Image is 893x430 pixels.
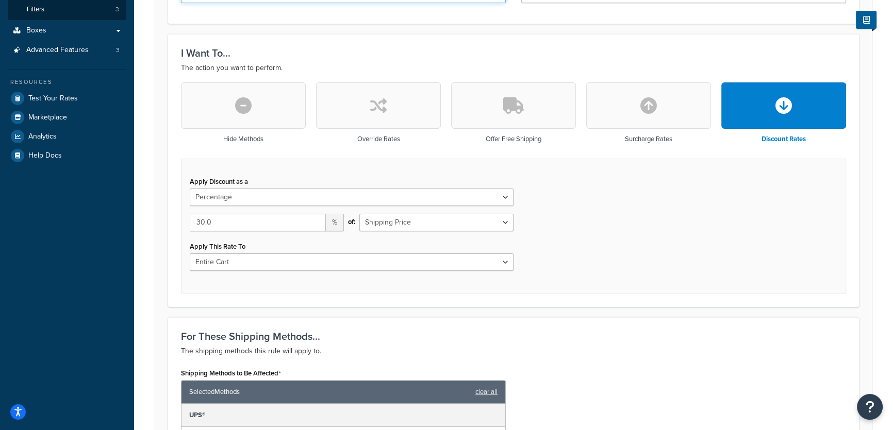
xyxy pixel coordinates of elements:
[181,47,846,59] h3: I Want To...
[28,132,57,141] span: Analytics
[486,135,541,143] h3: Offer Free Shipping
[190,243,245,250] label: Apply This Rate To
[326,214,344,231] span: %
[26,46,89,55] span: Advanced Features
[28,113,67,122] span: Marketplace
[8,21,126,40] a: Boxes
[8,41,126,60] a: Advanced Features3
[181,369,281,377] label: Shipping Methods to Be Affected
[181,62,846,74] p: The action you want to perform.
[116,46,120,55] span: 3
[8,127,126,146] a: Analytics
[8,146,126,165] a: Help Docs
[28,151,62,160] span: Help Docs
[856,11,877,29] button: Show Help Docs
[190,178,248,185] label: Apply Discount as a
[857,394,883,420] button: Open Resource Center
[8,78,126,87] div: Resources
[348,215,355,229] span: of:
[8,41,126,60] li: Advanced Features
[625,135,672,143] h3: Surcharge Rates
[115,5,119,14] span: 3
[27,5,44,14] span: Filters
[26,26,46,35] span: Boxes
[8,108,126,127] a: Marketplace
[223,135,263,143] h3: Hide Methods
[181,331,846,342] h3: For These Shipping Methods...
[181,404,505,427] div: UPS®
[28,94,78,103] span: Test Your Rates
[189,385,470,399] span: Selected Methods
[8,89,126,108] a: Test Your Rates
[475,385,498,399] a: clear all
[357,135,400,143] h3: Override Rates
[762,135,806,143] h3: Discount Rates
[181,345,846,357] p: The shipping methods this rule will apply to.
